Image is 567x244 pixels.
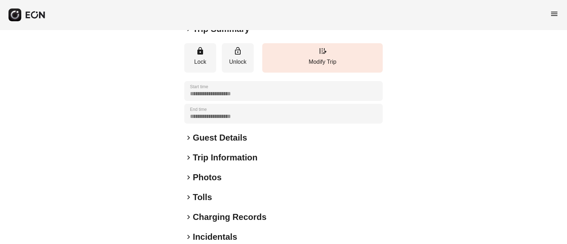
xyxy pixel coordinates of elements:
p: Modify Trip [266,58,379,66]
h2: Tolls [193,192,212,203]
span: keyboard_arrow_right [184,134,193,142]
button: Modify Trip [262,43,383,73]
span: keyboard_arrow_right [184,153,193,162]
h2: Photos [193,172,221,183]
button: Lock [184,43,216,73]
span: edit_road [318,47,327,55]
span: lock [196,47,204,55]
h2: Guest Details [193,132,247,143]
p: Lock [188,58,213,66]
span: keyboard_arrow_right [184,173,193,182]
p: Unlock [225,58,250,66]
button: Unlock [222,43,254,73]
h2: Incidentals [193,231,237,243]
h2: Trip Information [193,152,258,163]
h2: Charging Records [193,211,266,223]
span: keyboard_arrow_right [184,193,193,202]
span: menu [550,10,558,18]
span: lock_open [234,47,242,55]
span: keyboard_arrow_right [184,233,193,241]
span: keyboard_arrow_right [184,213,193,221]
